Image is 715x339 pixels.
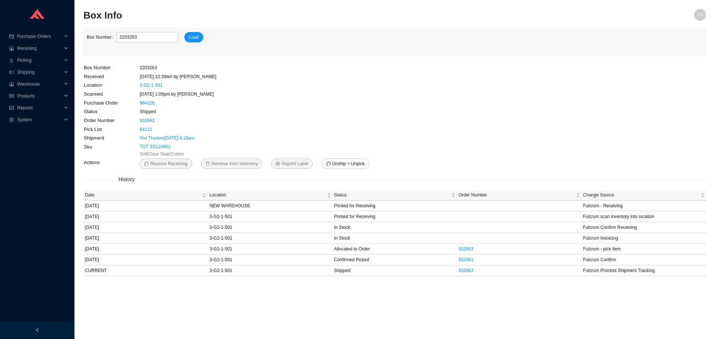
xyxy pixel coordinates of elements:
td: Sku [83,143,139,158]
span: Change Source [583,191,699,199]
a: 3-G2-1-501 [140,83,162,88]
td: 3-G2-1-501 [208,211,332,222]
span: Warehouse [17,78,62,90]
td: Confirmed Picked [333,255,457,265]
td: Allocated to Order [333,244,457,255]
td: Printed for Receiving [333,201,457,211]
th: Order Number sortable [457,190,581,201]
td: 3-G2-1-501 [208,222,332,233]
td: Pick List [83,125,139,134]
a: 932663 [458,268,473,273]
td: [DATE] 1:09pm by [PERSON_NAME] [139,90,379,99]
span: History [113,175,140,184]
a: 932663 [458,246,473,252]
td: Order Number [83,116,139,125]
td: Scanned [83,90,139,99]
span: Unship + Unpick [332,160,365,167]
span: Purchase Orders [17,31,62,42]
td: In Stock [333,233,457,244]
th: Location sortable [208,190,332,201]
span: System [17,114,62,126]
td: [DATE] [83,244,208,255]
a: 64112 [140,127,152,132]
td: Fulcrum Confirm Receiving [582,222,706,233]
td: Fulcrum Confirm [582,255,706,265]
span: Order Number [458,191,574,199]
td: Received [83,72,139,81]
td: CURRENT [83,265,208,276]
th: Change Source sortable [582,190,706,201]
td: 3-G2-1-501 [208,233,332,244]
td: Fulcrum scan inventory into location [582,211,706,222]
td: Box Number [83,63,139,72]
td: 2203263 [139,63,379,72]
span: Date [85,191,201,199]
td: Printed for Receiving [333,211,457,222]
th: Status sortable [333,190,457,201]
button: Load [184,32,203,42]
button: undoUnship + Unpick [322,159,369,169]
a: 932663 [458,257,473,262]
label: Box Number [87,32,117,42]
a: Our Truckon[DATE] 8:18am [140,135,194,141]
a: 932663 [140,118,155,123]
td: NEW WAREHOUSE [208,201,332,211]
span: Receiving [17,42,62,54]
span: undo [326,161,331,167]
td: [DATE] 10:39am by [PERSON_NAME] [139,72,379,81]
td: [DATE] [83,211,208,222]
span: Load [189,33,199,41]
td: 3-G2-1-501 [208,244,332,255]
span: YS [697,9,703,21]
th: Date sortable [83,190,208,201]
button: printerReprint Label [271,159,312,169]
span: Reports [17,102,62,114]
span: setting [9,118,14,122]
span: read [9,94,14,98]
span: Shipping [17,66,62,78]
td: 3-G2-1-501 [208,255,332,265]
span: SoftClose Seat/Cotton [140,150,184,158]
td: [DATE] [83,233,208,244]
span: Picking [17,54,62,66]
td: Shipped [333,265,457,276]
a: TOT SS124#01 [140,143,171,150]
span: Status [334,191,450,199]
span: left [35,328,39,332]
td: [DATE] [83,201,208,211]
button: undoReverse Receiving [140,159,192,169]
td: [DATE] [83,255,208,265]
td: [DATE] [83,222,208,233]
td: Fulcrum - Receiving [582,201,706,211]
span: Products [17,90,62,102]
td: Status [83,107,139,116]
td: 3-G2-1-501 [208,265,332,276]
td: Fulcrum Process Shipment Tracking [582,265,706,276]
td: Shipment [83,134,139,143]
td: Purchase Order [83,99,139,108]
td: Actions [83,158,139,169]
td: Fulcrum - pick item [582,244,706,255]
button: deleteRemove from Inventory [201,159,263,169]
td: In Stock [333,222,457,233]
a: 984328 [140,100,155,106]
span: fund [9,106,14,110]
span: Location [209,191,325,199]
h2: Box Info [83,9,550,22]
td: Fulcrum Invoicing [582,233,706,244]
span: credit-card [9,34,14,39]
td: Shipped [139,107,379,116]
td: Location [83,81,139,90]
